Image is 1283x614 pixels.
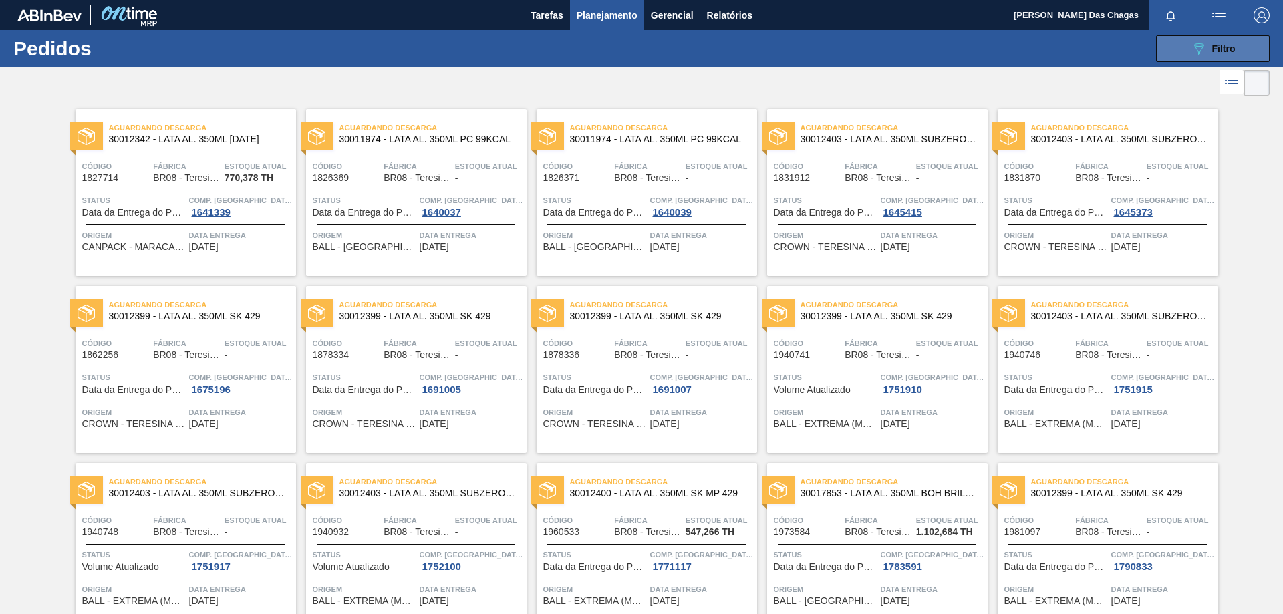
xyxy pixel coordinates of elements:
[308,305,325,322] img: status
[82,337,150,350] span: Código
[1111,207,1155,218] div: 1645373
[774,173,811,183] span: 1831912
[650,371,754,384] span: Comp. Carga
[225,350,228,360] span: -
[774,350,811,360] span: 1940741
[1004,350,1041,360] span: 1940746
[543,583,647,596] span: Origem
[543,371,647,384] span: Status
[543,160,611,173] span: Código
[614,527,681,537] span: BR08 - Teresina
[774,242,877,252] span: CROWN - TERESINA (PI)
[1254,7,1270,23] img: Logout
[1220,70,1244,96] div: Visão em Lista
[1004,514,1073,527] span: Código
[881,194,984,218] a: Comp. [GEOGRAPHIC_DATA]1645415
[774,419,877,429] span: BALL - EXTREMA (MG) 24
[82,527,119,537] span: 1940748
[1075,350,1142,360] span: BR08 - Teresina
[881,548,984,572] a: Comp. [GEOGRAPHIC_DATA]1783591
[153,160,221,173] span: Fábrica
[420,583,523,596] span: Data entrega
[189,207,233,218] div: 1641339
[1147,337,1215,350] span: Estoque atual
[543,350,580,360] span: 1878336
[455,337,523,350] span: Estoque atual
[189,596,219,606] span: 11/05/2025
[313,208,416,218] span: Data da Entrega do Pedido Atrasada
[1004,194,1108,207] span: Status
[543,406,647,419] span: Origem
[707,7,752,23] span: Relatórios
[1075,160,1143,173] span: Fábrica
[614,350,681,360] span: BR08 - Teresina
[1075,514,1143,527] span: Fábrica
[17,9,82,21] img: TNhmsLtSVTkK8tSr43FrP2fwEKptu5GPRR3wAAAABJRU5ErkJggg==
[774,583,877,596] span: Origem
[1149,6,1192,25] button: Notificações
[1212,43,1236,54] span: Filtro
[650,596,680,606] span: 12/06/2025
[774,371,877,384] span: Status
[1147,514,1215,527] span: Estoque atual
[189,384,233,395] div: 1675196
[845,350,911,360] span: BR08 - Teresina
[916,160,984,173] span: Estoque atual
[420,561,464,572] div: 1752100
[384,337,452,350] span: Fábrica
[543,385,647,395] span: Data da Entrega do Pedido Atrasada
[543,548,647,561] span: Status
[801,298,988,311] span: Aguardando Descarga
[881,242,910,252] span: 10/12/2024
[339,488,516,498] span: 30012403 - LATA AL. 350ML SUBZERO 429
[845,337,913,350] span: Fábrica
[1075,337,1143,350] span: Fábrica
[313,385,416,395] span: Data da Entrega do Pedido Antecipada
[82,350,119,360] span: 1862256
[531,7,563,23] span: Tarefas
[543,419,647,429] span: CROWN - TERESINA (PI)
[1111,242,1141,252] span: 31/12/2024
[82,242,186,252] span: CANPACK - MARACANAÚ (CE)
[686,514,754,527] span: Estoque atual
[916,514,984,527] span: Estoque atual
[109,134,285,144] span: 30012342 - LATA AL. 350ML BC 429
[543,173,580,183] span: 1826371
[1031,311,1207,321] span: 30012403 - LATA AL. 350ML SUBZERO 429
[82,160,150,173] span: Código
[527,109,757,276] a: statusAguardando Descarga30011974 - LATA AL. 350ML PC 99KCALCódigo1826371FábricaBR08 - TeresinaEs...
[82,583,186,596] span: Origem
[420,596,449,606] span: 11/05/2025
[82,371,186,384] span: Status
[614,173,681,183] span: BR08 - Teresina
[78,305,95,322] img: status
[65,109,296,276] a: statusAguardando Descarga30012342 - LATA AL. 350ML [DATE]Código1827714FábricaBR08 - TeresinaEstoq...
[774,562,877,572] span: Data da Entrega do Pedido Atrasada
[650,228,754,242] span: Data entrega
[543,562,647,572] span: Data da Entrega do Pedido Atrasada
[296,286,527,453] a: statusAguardando Descarga30012399 - LATA AL. 350ML SK 429Código1878334FábricaBR08 - TeresinaEstoq...
[650,371,754,395] a: Comp. [GEOGRAPHIC_DATA]1691007
[774,406,877,419] span: Origem
[845,173,911,183] span: BR08 - Teresina
[570,298,757,311] span: Aguardando Descarga
[988,286,1218,453] a: statusAguardando Descarga30012403 - LATA AL. 350ML SUBZERO 429Código1940746FábricaBR08 - Teresina...
[189,228,293,242] span: Data entrega
[686,160,754,173] span: Estoque atual
[881,561,925,572] div: 1783591
[651,7,694,23] span: Gerencial
[308,128,325,145] img: status
[189,583,293,596] span: Data entrega
[339,134,516,144] span: 30011974 - LATA AL. 350ML PC 99KCAL
[774,527,811,537] span: 1973584
[313,583,416,596] span: Origem
[65,286,296,453] a: statusAguardando Descarga30012399 - LATA AL. 350ML SK 429Código1862256FábricaBR08 - TeresinaEstoq...
[1075,173,1142,183] span: BR08 - Teresina
[1004,419,1108,429] span: BALL - EXTREMA (MG) 24
[1004,337,1073,350] span: Código
[82,406,186,419] span: Origem
[686,173,689,183] span: -
[1111,561,1155,572] div: 1790833
[109,488,285,498] span: 30012403 - LATA AL. 350ML SUBZERO 429
[543,194,647,207] span: Status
